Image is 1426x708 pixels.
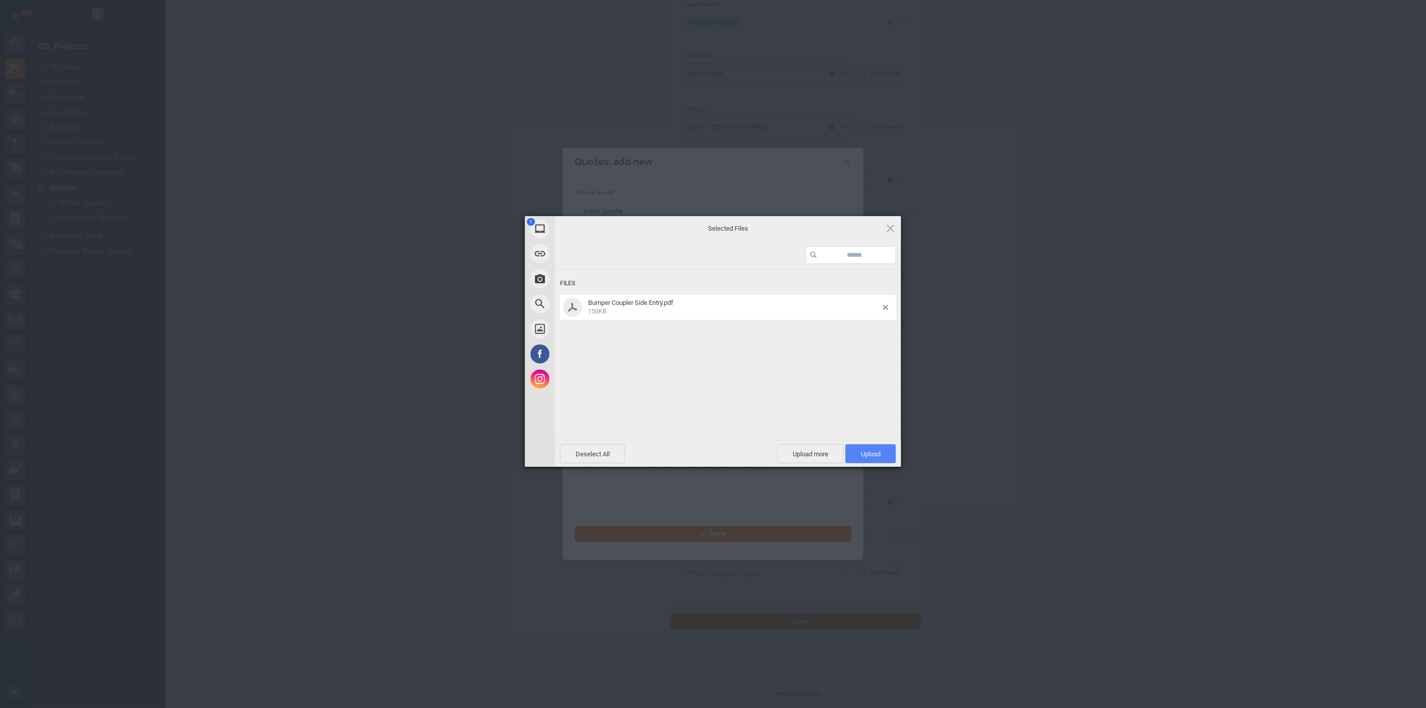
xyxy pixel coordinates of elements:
span: Upload [861,450,880,458]
span: Bumper Coupler Side Entry.pdf [585,299,883,315]
div: Instagram [525,367,645,392]
span: Bumper Coupler Side Entry.pdf [588,299,673,306]
div: Take Photo [525,266,645,291]
div: Files [560,274,896,293]
span: Click here or hit ESC to close picker [885,223,896,234]
span: 1 [527,218,535,226]
span: Upload more [777,444,844,463]
span: Selected Files [628,224,828,233]
div: Facebook [525,341,645,367]
span: 150KB [588,308,606,315]
div: My Device [525,216,645,241]
div: Link (URL) [525,241,645,266]
div: Unsplash [525,316,645,341]
span: Upload [845,444,896,463]
div: Web Search [525,291,645,316]
span: Deselect All [560,444,625,463]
